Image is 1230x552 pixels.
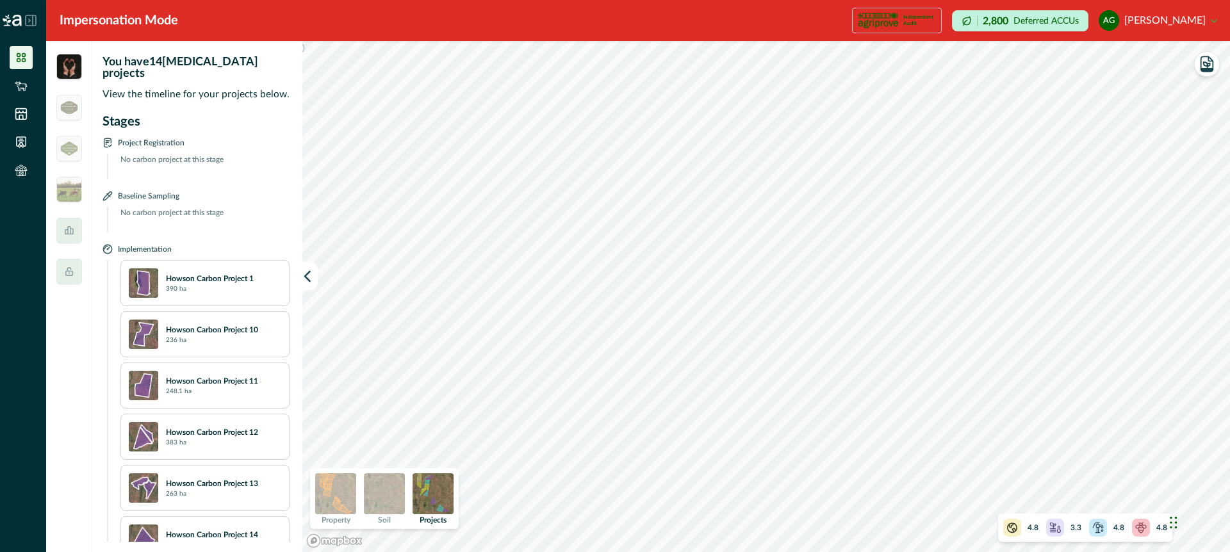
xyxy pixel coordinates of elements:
[129,268,158,298] img: 0YLj4IAAAAGSURBVAMA0lvd1Zj5RiQAAAAASUVORK5CYII=
[364,473,405,514] img: soil preview
[129,473,158,503] img: +tf7wcAAAAGSURBVAMAyy371r9DmE0AAAAASUVORK5CYII=
[102,112,290,131] p: Stages
[166,438,186,448] p: 383 ha
[1166,491,1230,552] iframe: Chat Widget
[378,516,391,524] p: Soil
[1070,522,1081,533] p: 3.3
[56,54,82,79] img: insight_carbon-b2bd3813.png
[113,154,290,179] p: No carbon project at this stage
[420,516,447,524] p: Projects
[1013,16,1079,26] p: Deferred ACCUs
[61,142,78,155] img: greenham_never_ever-a684a177.png
[413,473,454,514] img: projects preview
[322,516,350,524] p: Property
[166,489,186,499] p: 263 ha
[61,101,78,114] img: greenham_logo-5a2340bd.png
[302,41,1230,552] canvas: Map
[129,320,158,349] img: 8cfUvZAAAABklEQVQDABwtM1bqW8cLAAAAAElFTkSuQmCC
[1170,503,1177,542] div: Drag
[166,273,254,284] p: Howson Carbon Project 1
[166,387,192,396] p: 248.1 ha
[113,207,290,232] p: No carbon project at this stage
[166,478,258,489] p: Howson Carbon Project 13
[56,177,82,202] img: insight_readygraze-175b0a17.jpg
[166,375,258,387] p: Howson Carbon Project 11
[306,533,363,548] a: Mapbox logo
[166,540,186,550] p: 329 ha
[852,8,942,33] button: certification logoIndependent Audit
[166,529,258,540] p: Howson Carbon Project 14
[1099,5,1217,36] button: adam gunthorpe[PERSON_NAME]
[315,473,356,514] img: property preview
[118,136,184,149] p: Project Registration
[903,14,936,27] p: Independent Audit
[1113,522,1124,533] p: 4.8
[102,56,295,79] p: You have 14 [MEDICAL_DATA] projects
[60,11,178,30] div: Impersonation Mode
[129,371,158,400] img: qYgAAAAZJREFUAwCr8WJcrRj4dwAAAABJRU5ErkJggg==
[1156,522,1167,533] p: 4.8
[166,336,186,345] p: 236 ha
[166,284,186,294] p: 390 ha
[983,16,1008,26] p: 2,800
[118,243,172,255] p: Implementation
[1028,522,1038,533] p: 4.8
[129,422,158,451] img: sGMyiAAAABklEQVQDADX2mJppnBbXAAAAAElFTkSuQmCC
[166,426,258,438] p: Howson Carbon Project 12
[166,324,258,336] p: Howson Carbon Project 10
[858,10,898,31] img: certification logo
[102,87,295,102] p: View the timeline for your projects below.
[118,190,179,202] p: Baseline Sampling
[3,15,22,26] img: Logo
